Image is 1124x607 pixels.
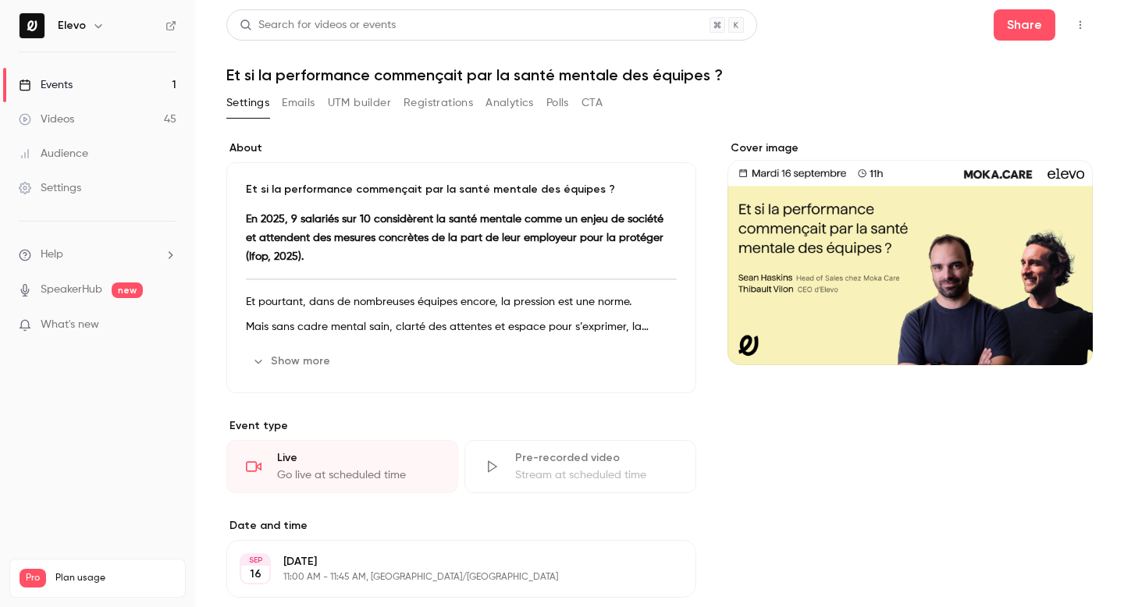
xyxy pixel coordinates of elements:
[226,140,696,156] label: About
[20,13,44,38] img: Elevo
[246,214,663,262] strong: En 2025, 9 salariés sur 10 considèrent la santé mentale comme un enjeu de société et attendent de...
[58,18,86,34] h6: Elevo
[19,77,73,93] div: Events
[241,555,269,566] div: SEP
[19,146,88,162] div: Audience
[246,318,677,336] p: Mais sans cadre mental sain, clarté des attentes et espace pour s’exprimer, la motivation s’effri...
[582,91,603,115] button: CTA
[328,91,391,115] button: UTM builder
[158,318,176,332] iframe: Noticeable Trigger
[19,247,176,263] li: help-dropdown-opener
[246,182,677,197] p: Et si la performance commençait par la santé mentale des équipes ?
[250,566,261,582] p: 16
[282,91,315,115] button: Emails
[246,349,340,374] button: Show more
[41,317,99,333] span: What's new
[486,91,534,115] button: Analytics
[404,91,473,115] button: Registrations
[515,467,677,483] div: Stream at scheduled time
[246,293,677,311] p: Et pourtant, dans de nombreuses équipes encore, la pression est une norme.
[226,418,696,434] p: Event type
[226,440,458,493] div: LiveGo live at scheduled time
[41,247,63,263] span: Help
[226,91,269,115] button: Settings
[515,450,677,466] div: Pre-recorded video
[727,140,1093,156] label: Cover image
[546,91,569,115] button: Polls
[240,17,396,34] div: Search for videos or events
[464,440,696,493] div: Pre-recorded videoStream at scheduled time
[112,282,143,298] span: new
[277,467,439,483] div: Go live at scheduled time
[20,569,46,587] span: Pro
[55,572,176,584] span: Plan usage
[283,571,614,584] p: 11:00 AM - 11:45 AM, [GEOGRAPHIC_DATA]/[GEOGRAPHIC_DATA]
[994,9,1055,41] button: Share
[277,450,439,466] div: Live
[226,518,696,534] label: Date and time
[226,66,1093,84] h1: Et si la performance commençait par la santé mentale des équipes ?
[41,282,102,298] a: SpeakerHub
[283,554,614,570] p: [DATE]
[19,112,74,127] div: Videos
[19,180,81,196] div: Settings
[727,140,1093,365] section: Cover image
